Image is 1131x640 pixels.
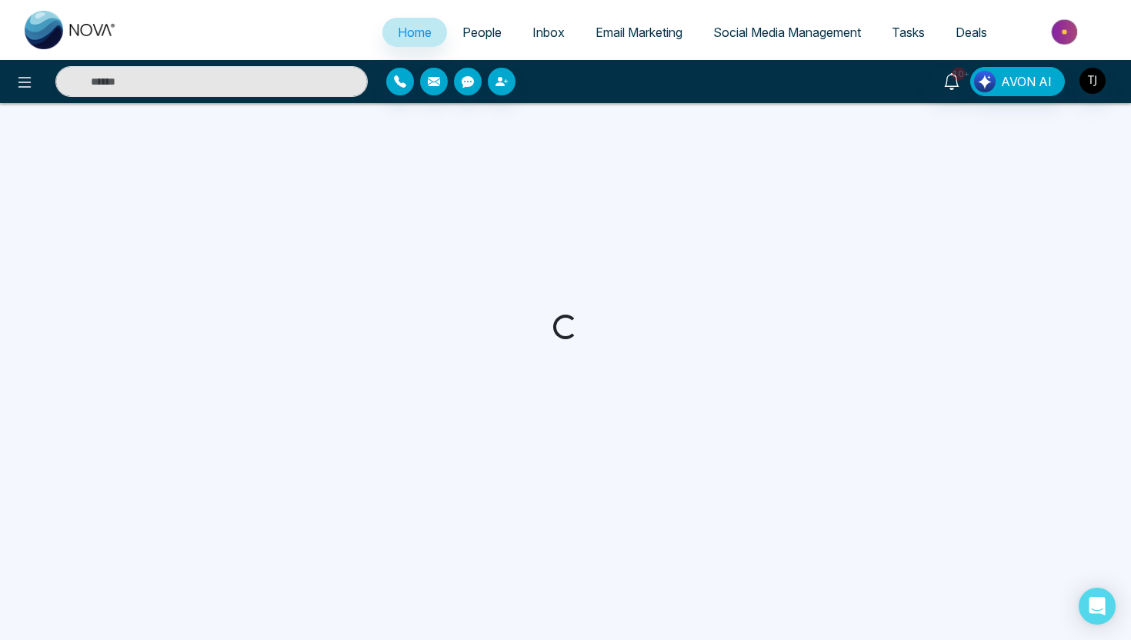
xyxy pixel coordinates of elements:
span: Email Marketing [596,25,682,40]
div: Open Intercom Messenger [1079,588,1116,625]
button: AVON AI [970,67,1065,96]
a: Inbox [517,18,580,47]
img: Market-place.gif [1010,15,1122,49]
span: 10+ [952,67,966,81]
span: Tasks [892,25,925,40]
a: Email Marketing [580,18,698,47]
img: Nova CRM Logo [25,11,117,49]
a: Social Media Management [698,18,876,47]
span: AVON AI [1001,72,1052,91]
a: Deals [940,18,1003,47]
span: People [462,25,502,40]
a: Tasks [876,18,940,47]
a: People [447,18,517,47]
span: Social Media Management [713,25,861,40]
a: Home [382,18,447,47]
img: Lead Flow [974,71,996,92]
span: Home [398,25,432,40]
span: Deals [956,25,987,40]
a: 10+ [933,67,970,94]
span: Inbox [532,25,565,40]
img: User Avatar [1079,68,1106,94]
